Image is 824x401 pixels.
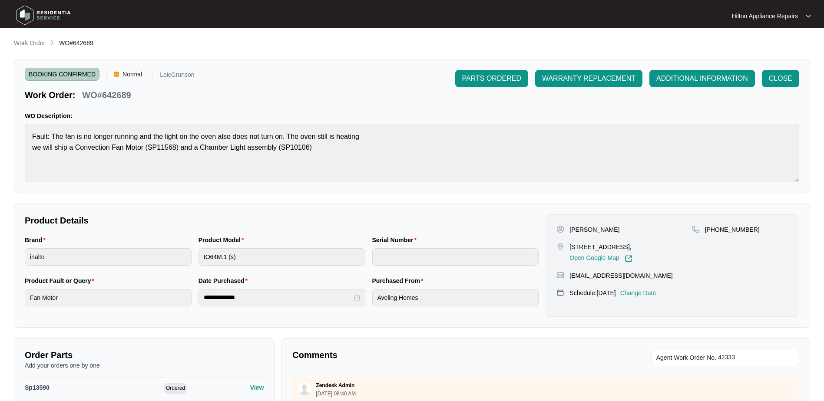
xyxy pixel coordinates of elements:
p: Work Order [14,39,45,47]
p: Hilton Appliance Repairs [731,12,798,20]
p: Zendesk Admin [316,382,354,389]
p: [STREET_ADDRESS], [569,243,632,251]
span: Normal [119,68,146,81]
p: [DATE] 08:40 AM [316,391,356,396]
button: WARRANTY REPLACEMENT [535,70,642,87]
span: WO#642689 [59,39,93,46]
input: Product Fault or Query [25,289,192,306]
img: user.svg [298,382,311,395]
img: dropdown arrow [806,14,811,18]
button: PARTS ORDERED [455,70,528,87]
img: user-pin [556,225,564,233]
input: Date Purchased [204,293,352,302]
img: map-pin [556,271,564,279]
img: residentia service logo [13,2,74,28]
input: Brand [25,248,192,266]
label: Product Fault or Query [25,276,98,285]
img: map-pin [692,225,700,233]
p: Schedule: [DATE] [569,289,616,297]
input: Product Model [199,248,365,266]
input: Purchased From [372,289,539,306]
input: Add Agent Work Order No. [718,352,794,363]
input: Serial Number [372,248,539,266]
p: Change Date [620,289,656,297]
img: map-pin [556,289,564,296]
span: Agent Work Order No. [656,352,716,363]
img: Vercel Logo [114,72,119,77]
button: CLOSE [762,70,799,87]
span: ADDITIONAL INFORMATION [656,73,748,84]
p: [PHONE_NUMBER] [705,225,760,234]
label: Serial Number [372,236,420,244]
p: Comments [292,349,539,361]
p: [PERSON_NAME] [569,225,619,234]
label: Product Model [199,236,248,244]
label: Brand [25,236,49,244]
p: Add your orders one by one [25,361,264,370]
button: ADDITIONAL INFORMATION [649,70,755,87]
a: Open Google Map [569,255,632,263]
img: map-pin [556,243,564,250]
span: BOOKING CONFIRMED [25,68,99,81]
p: WO#642689 [82,89,131,101]
a: Work Order [12,39,47,48]
span: Sp13590 [25,384,50,391]
p: [EMAIL_ADDRESS][DOMAIN_NAME] [569,271,672,280]
p: WO Description: [25,112,799,120]
span: CLOSE [769,73,792,84]
span: PARTS ORDERED [462,73,521,84]
img: Link-External [625,255,632,263]
p: Work Order: [25,89,75,101]
textarea: Fault: The fan is no longer running and the light on the oven also does not turn on. The oven sti... [25,124,799,182]
p: Product Details [25,214,539,227]
label: Date Purchased [199,276,251,285]
span: WARRANTY REPLACEMENT [542,73,635,84]
p: LoicGrunson [160,72,194,81]
img: chevron-right [49,39,56,46]
span: Ordered [164,383,187,394]
label: Purchased From [372,276,427,285]
p: View [250,383,264,392]
p: Order Parts [25,349,264,361]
